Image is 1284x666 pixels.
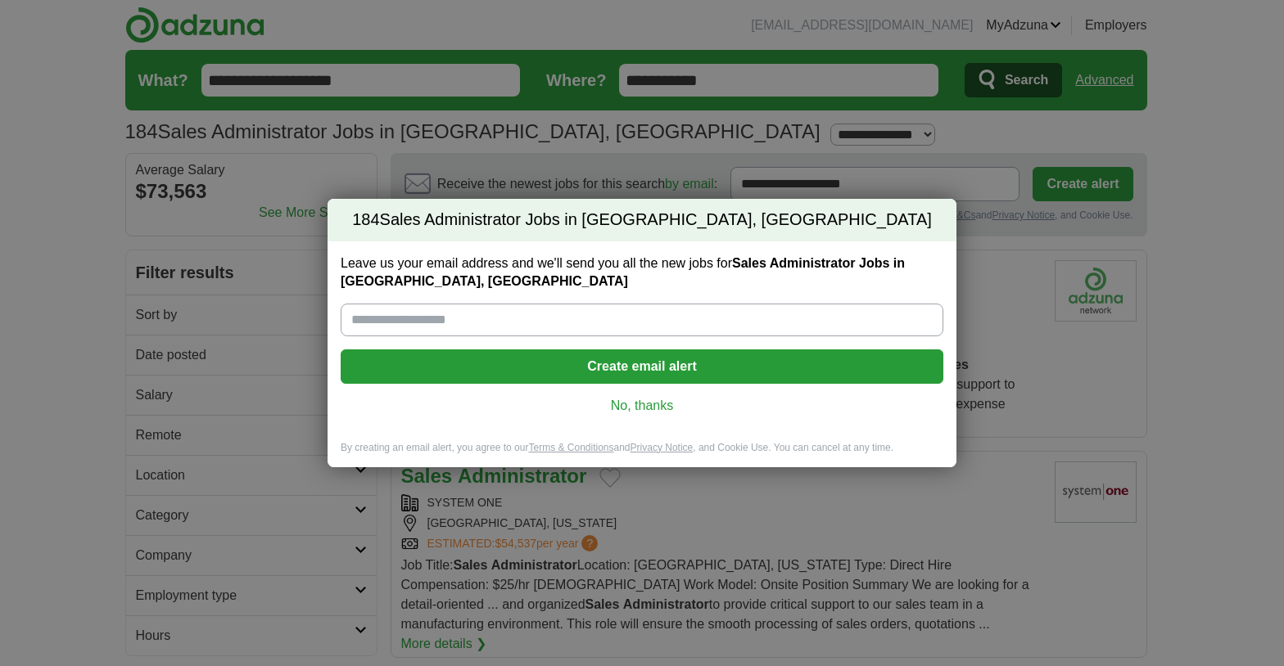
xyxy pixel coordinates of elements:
a: Privacy Notice [631,442,694,453]
span: 184 [352,209,379,232]
h2: Sales Administrator Jobs in [GEOGRAPHIC_DATA], [GEOGRAPHIC_DATA] [328,199,956,241]
a: No, thanks [354,397,930,415]
strong: Sales Administrator Jobs in [GEOGRAPHIC_DATA], [GEOGRAPHIC_DATA] [341,256,905,288]
button: Create email alert [341,349,943,384]
a: Terms & Conditions [528,442,613,453]
label: Leave us your email address and we'll send you all the new jobs for [341,254,943,290]
div: By creating an email alert, you agree to our and , and Cookie Use. You can cancel at any time. [328,441,956,468]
